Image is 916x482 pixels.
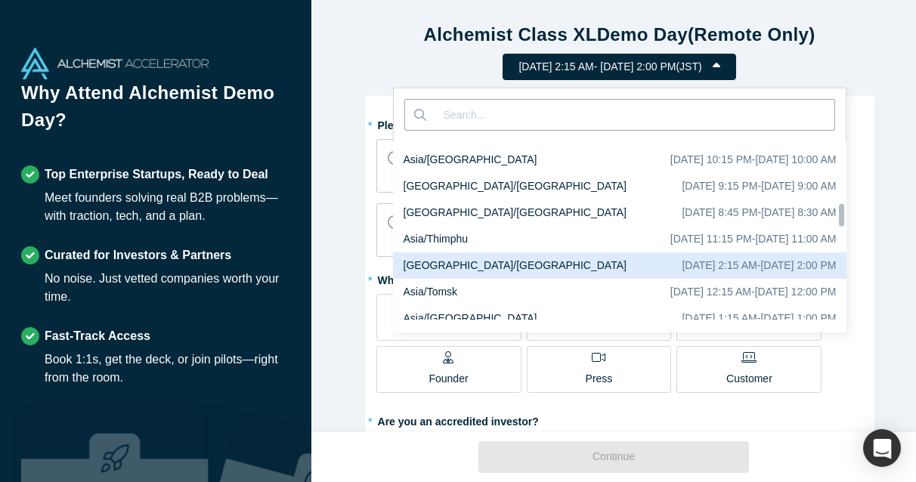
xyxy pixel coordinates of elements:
[404,231,469,247] div: Asia/Thimphu
[503,54,735,80] button: [DATE] 2:15 AM- [DATE] 2:00 PM(JST)
[393,279,858,305] div: Asia/Tomsk[DATE] 12:15 AM-[DATE] 12:00 PM
[376,113,863,134] label: Please select how you would like to attend
[435,99,835,131] input: Search...
[376,267,863,289] label: What will be your role?
[45,189,290,225] div: Meet founders solving real B2B problems—with traction, tech, and a plan.
[682,205,836,221] div: [DATE] 8:45 PM - [DATE] 8:30 AM
[404,178,627,194] div: [GEOGRAPHIC_DATA]/[GEOGRAPHIC_DATA]
[670,231,837,247] div: [DATE] 11:15 PM - [DATE] 11:00 AM
[586,371,613,387] p: Press
[429,371,468,387] p: Founder
[682,258,836,273] div: [DATE] 2:15 AM - [DATE] 2:00 PM
[670,284,837,300] div: [DATE] 12:15 AM - [DATE] 12:00 PM
[393,305,858,332] div: Asia/[GEOGRAPHIC_DATA][DATE] 1:15 AM-[DATE] 1:00 PM
[45,270,290,306] div: No noise. Just vetted companies worth your time.
[423,24,815,45] strong: Alchemist Class XL Demo Day (Remote Only)
[45,249,231,261] strong: Curated for Investors & Partners
[45,168,268,181] strong: Top Enterprise Startups, Ready to Deal
[404,152,537,168] div: Asia/[GEOGRAPHIC_DATA]
[670,152,837,168] div: [DATE] 10:15 PM - [DATE] 10:00 AM
[21,48,209,79] img: Alchemist Accelerator Logo
[393,226,858,252] div: Asia/Thimphu[DATE] 11:15 PM-[DATE] 11:00 AM
[726,371,772,387] p: Customer
[478,441,749,473] button: Continue
[404,258,627,273] div: [GEOGRAPHIC_DATA]/[GEOGRAPHIC_DATA]
[376,409,863,430] label: Are you an accredited investor?
[404,284,458,300] div: Asia/Tomsk
[393,199,858,226] div: [GEOGRAPHIC_DATA]/[GEOGRAPHIC_DATA][DATE] 8:45 PM-[DATE] 8:30 AM
[21,79,290,144] h1: Why Attend Alchemist Demo Day?
[393,252,858,279] div: [GEOGRAPHIC_DATA]/[GEOGRAPHIC_DATA][DATE] 2:15 AM-[DATE] 2:00 PM
[682,311,836,326] div: [DATE] 1:15 AM - [DATE] 1:00 PM
[682,178,836,194] div: [DATE] 9:15 PM - [DATE] 9:00 AM
[404,205,627,221] div: [GEOGRAPHIC_DATA]/[GEOGRAPHIC_DATA]
[404,311,537,326] div: Asia/[GEOGRAPHIC_DATA]
[393,147,858,173] div: Asia/[GEOGRAPHIC_DATA][DATE] 10:15 PM-[DATE] 10:00 AM
[45,329,150,342] strong: Fast-Track Access
[393,173,858,199] div: [GEOGRAPHIC_DATA]/[GEOGRAPHIC_DATA][DATE] 9:15 PM-[DATE] 9:00 AM
[45,351,290,387] div: Book 1:1s, get the deck, or join pilots—right from the room.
